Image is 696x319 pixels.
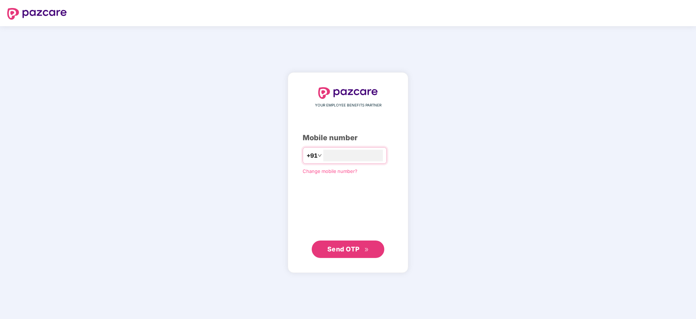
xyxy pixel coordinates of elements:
[303,168,357,174] a: Change mobile number?
[315,102,381,108] span: YOUR EMPLOYEE BENEFITS PARTNER
[312,241,384,258] button: Send OTPdouble-right
[318,87,378,99] img: logo
[364,247,369,252] span: double-right
[303,132,393,144] div: Mobile number
[318,153,322,158] span: down
[327,245,360,253] span: Send OTP
[307,151,318,160] span: +91
[7,8,67,20] img: logo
